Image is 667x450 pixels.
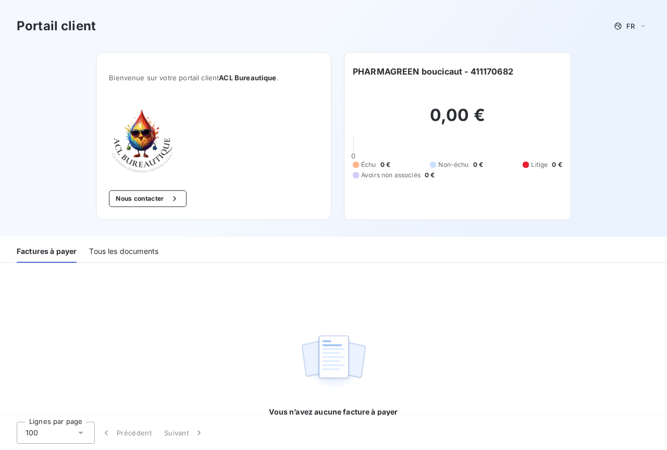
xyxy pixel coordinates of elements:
span: 0 € [425,171,435,180]
span: FR [626,22,635,30]
span: 0 € [473,160,483,169]
span: 100 [26,428,38,438]
span: 0 € [380,160,390,169]
span: Vous n’avez aucune facture à payer [269,407,398,417]
h3: Portail client [17,17,96,35]
div: Tous les documents [89,241,158,263]
span: Bienvenue sur votre portail client . [109,74,318,82]
span: Non-échu [438,160,468,169]
h2: 0,00 € [353,105,562,136]
span: 0 € [552,160,562,169]
div: Factures à payer [17,241,77,263]
span: Avoirs non associés [361,171,421,180]
span: Échu [361,160,376,169]
h6: PHARMAGREEN boucicaut - 411170682 [353,65,513,78]
button: Précédent [95,422,158,444]
span: 0 [351,152,355,160]
img: empty state [300,330,367,394]
img: Company logo [109,107,176,174]
button: Suivant [158,422,211,444]
span: ACL Bureautique [219,74,276,82]
button: Nous contacter [109,190,186,207]
span: Litige [531,160,548,169]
